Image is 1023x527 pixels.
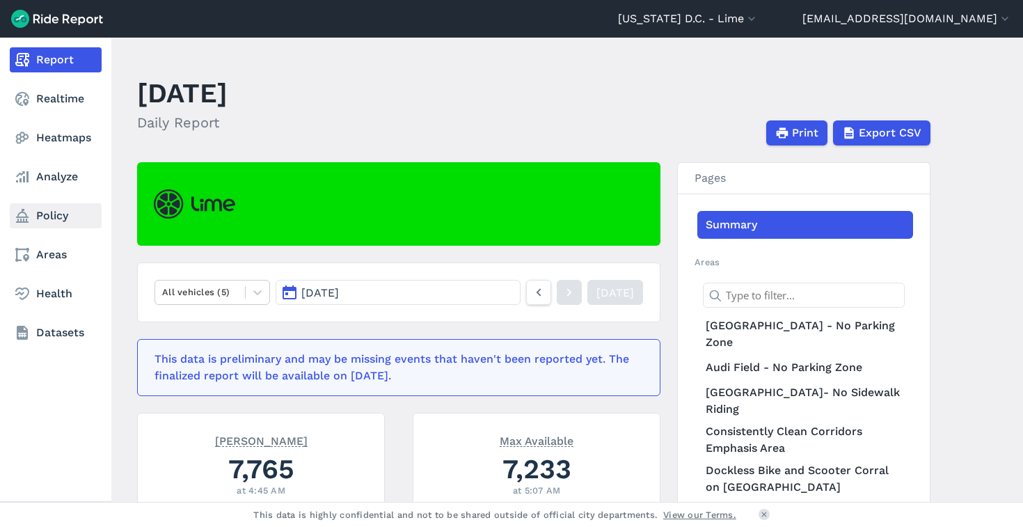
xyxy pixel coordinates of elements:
div: This data is preliminary and may be missing events that haven't been reported yet. The finalized ... [154,351,635,384]
input: Type to filter... [703,283,905,308]
a: Areas [10,242,102,267]
span: Print [792,125,818,141]
h1: [DATE] [137,74,228,112]
h2: Areas [695,255,913,269]
span: [PERSON_NAME] [215,433,308,447]
button: Export CSV [833,120,930,145]
a: [DATE] [587,280,643,305]
button: [EMAIL_ADDRESS][DOMAIN_NAME] [802,10,1012,27]
img: Ride Report [11,10,103,28]
span: Export CSV [859,125,921,141]
a: [GEOGRAPHIC_DATA] - No Parking Zone [697,315,913,354]
h2: Daily Report [137,112,228,133]
span: [DATE] [301,286,339,299]
a: Policy [10,203,102,228]
a: Audi Field - No Parking Zone [697,354,913,382]
button: Print [766,120,827,145]
div: at 4:45 AM [154,484,367,497]
button: [DATE] [276,280,521,305]
a: Report [10,47,102,72]
a: [GEOGRAPHIC_DATA]- No Sidewalk Riding [697,382,913,420]
div: 7,765 [154,450,367,488]
span: Max Available [500,433,573,447]
div: 7,233 [430,450,643,488]
a: Heatmaps [10,125,102,150]
h3: Pages [678,163,930,194]
div: at 5:07 AM [430,484,643,497]
a: View our Terms. [663,508,736,521]
a: Consistently Clean Corridors Emphasis Area [697,420,913,459]
a: Analyze [10,164,102,189]
a: Datasets [10,320,102,345]
img: Lime [154,189,235,219]
a: Dockless Bike and Scooter Corral on [GEOGRAPHIC_DATA] [697,459,913,498]
a: Summary [697,211,913,239]
button: [US_STATE] D.C. - Lime [618,10,759,27]
a: Health [10,281,102,306]
a: Realtime [10,86,102,111]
